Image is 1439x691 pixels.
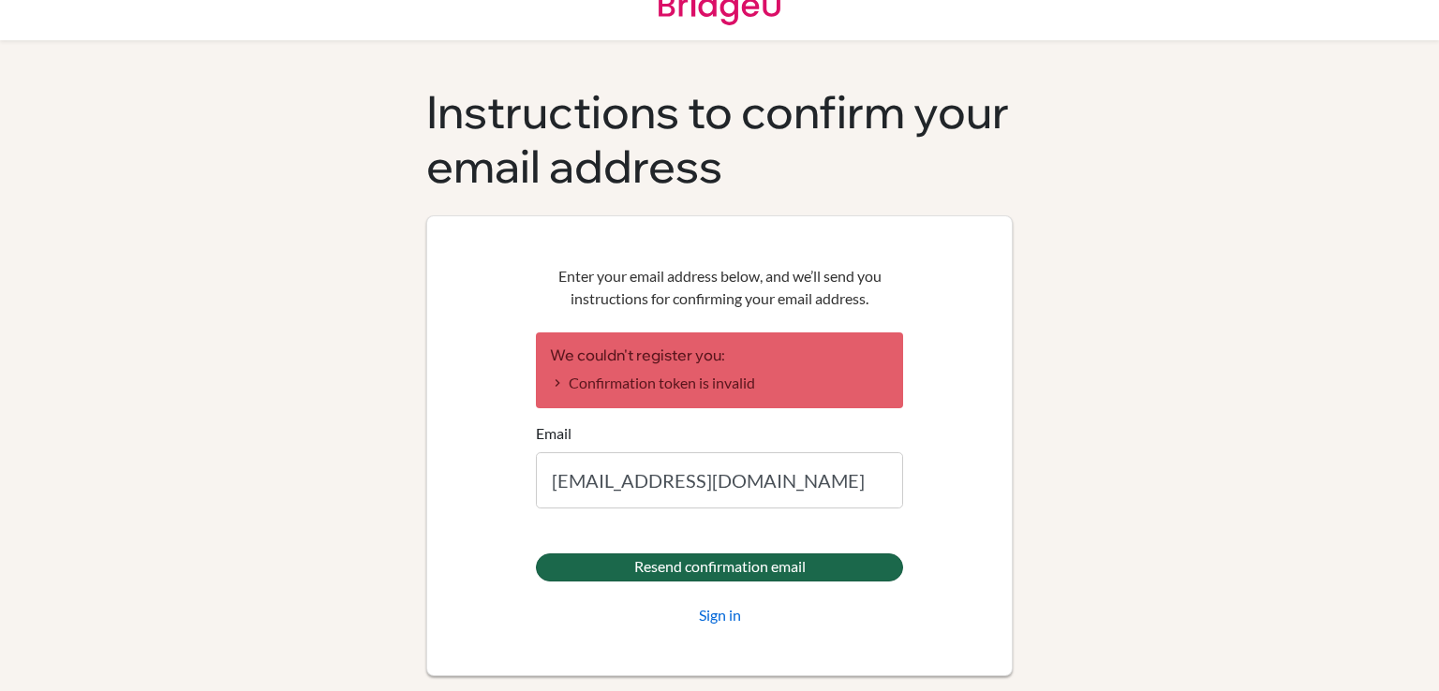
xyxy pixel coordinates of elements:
[550,372,889,394] li: Confirmation token is invalid
[536,422,571,445] label: Email
[550,346,889,364] h2: We couldn't register you:
[536,553,903,581] input: Resend confirmation email
[536,265,903,310] p: Enter your email address below, and we’ll send you instructions for confirming your email address.
[426,85,1013,193] h1: Instructions to confirm your email address
[699,604,741,626] a: Sign in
